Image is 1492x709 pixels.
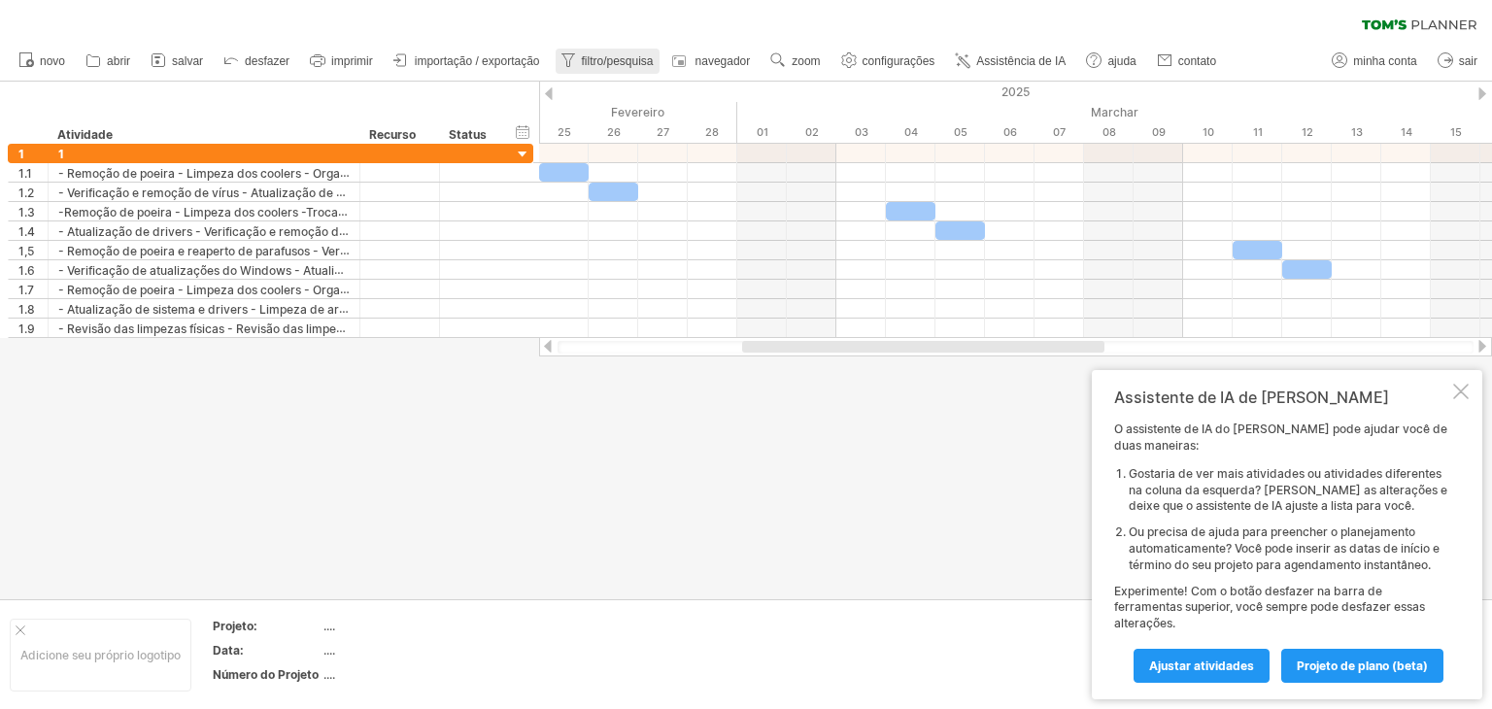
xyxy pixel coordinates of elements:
[1183,122,1233,143] div: Segunda-feira, 10 de março de 2025
[855,125,868,139] font: 03
[737,122,787,143] div: Sábado, 1 de março de 2025
[688,122,737,143] div: Sexta-feira, 28 de fevereiro de 2025
[1003,125,1017,139] font: 06
[1253,125,1263,139] font: 11
[657,125,669,139] font: 27
[18,263,35,278] font: 1.6
[323,667,335,682] font: ....
[323,643,335,658] font: ....
[219,49,295,74] a: desfazer
[1091,105,1138,119] font: Marchar
[607,125,621,139] font: 26
[305,49,379,74] a: imprimir
[1401,125,1412,139] font: 14
[81,49,136,74] a: abrir
[985,122,1034,143] div: Quinta-feira, 6 de março de 2025
[1450,125,1462,139] font: 15
[582,54,654,68] font: filtro/pesquisa
[58,204,1352,219] font: -Remoção de poeira - Limpeza dos coolers -Troca de pasta térmica - Organização de cabos - Verific...
[836,122,886,143] div: Segunda-feira, 3 de março de 2025
[1114,388,1389,407] font: Assistente de IA de [PERSON_NAME]
[705,125,719,139] font: 28
[369,127,416,142] font: Recurso
[18,166,32,181] font: 1.1
[1297,658,1428,673] font: projeto de plano (beta)
[904,125,918,139] font: 04
[695,54,751,68] font: navegador
[415,54,540,68] font: importação / exportação
[1178,54,1216,68] font: contato
[213,619,257,633] font: Projeto:
[1034,122,1084,143] div: Sexta-feira, 7 de março de 2025
[556,49,660,74] a: filtro/pesquisa
[18,147,24,161] font: 1
[14,49,71,74] a: novo
[1152,125,1166,139] font: 09
[1081,49,1141,74] a: ajuda
[213,643,244,658] font: Data:
[18,244,34,258] font: 1,5
[787,122,836,143] div: Domingo, 2 de março de 2025
[935,122,985,143] div: Quarta-feira, 5 de março de 2025
[1433,49,1483,74] a: sair
[1381,122,1431,143] div: Sexta-feira, 14 de março de 2025
[765,49,826,74] a: zoom
[757,125,768,139] font: 01
[611,105,664,119] font: Fevereiro
[18,321,35,336] font: 1.9
[976,54,1066,68] font: Assistência de IA
[669,49,757,74] a: navegador
[1281,649,1443,683] a: projeto de plano (beta)
[57,127,113,142] font: Atividade
[539,122,589,143] div: Terça-feira, 25 de fevereiro de 2025
[805,125,819,139] font: 02
[1233,122,1282,143] div: Terça-feira, 11 de março de 2025
[589,122,638,143] div: Quarta-feira, 26 de fevereiro de 2025
[1129,524,1440,572] font: Ou precisa de ajuda para preencher o planejamento automaticamente? Você pode inserir as datas de ...
[950,49,1071,74] a: Assistência de IA
[1102,125,1116,139] font: 08
[18,186,34,200] font: 1.2
[331,54,373,68] font: imprimir
[1001,84,1030,99] font: 2025
[1152,49,1222,74] a: contato
[449,127,487,142] font: Status
[638,122,688,143] div: Quinta-feira, 27 de fevereiro de 2025
[172,54,203,68] font: salvar
[792,54,820,68] font: zoom
[18,205,35,219] font: 1.3
[1327,49,1422,74] a: minha conta
[1431,122,1480,143] div: Sábado, 15 de março de 2025
[1351,125,1363,139] font: 13
[1084,122,1134,143] div: Sábado, 8 de março de 2025
[58,147,64,161] font: 1
[1134,122,1183,143] div: Domingo, 9 de março de 2025
[58,165,1320,181] font: - Remoção de poeira - Limpeza dos coolers - Organização de cabos - Troca da pasta térmica - Verif...
[245,54,289,68] font: desfazer
[1114,422,1447,453] font: O assistente de IA do [PERSON_NAME] pode ajudar você de duas maneiras:
[1282,122,1332,143] div: Quarta-feira, 12 de março de 2025
[863,54,935,68] font: configurações
[1114,584,1425,631] font: Experimente! Com o botão desfazer na barra de ferramentas superior, você sempre pode desfazer ess...
[1302,125,1313,139] font: 12
[1107,54,1136,68] font: ajuda
[1459,54,1477,68] font: sair
[18,283,34,297] font: 1.7
[40,54,65,68] font: novo
[886,122,935,143] div: Terça-feira, 4 de março de 2025
[1203,125,1214,139] font: 10
[1332,122,1381,143] div: Quinta-feira, 13 de março de 2025
[1353,54,1416,68] font: minha conta
[323,619,335,633] font: ....
[18,302,35,317] font: 1.8
[146,49,209,74] a: salvar
[20,648,181,662] font: Adicione seu próprio logotipo
[1149,658,1254,673] font: Ajustar atividades
[389,49,546,74] a: importação / exportação
[107,54,130,68] font: abrir
[1053,125,1066,139] font: 07
[558,125,571,139] font: 25
[213,667,319,682] font: Número do Projeto
[18,224,35,239] font: 1.4
[1129,466,1447,514] font: Gostaria de ver mais atividades ou atividades diferentes na coluna da esquerda? [PERSON_NAME] as ...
